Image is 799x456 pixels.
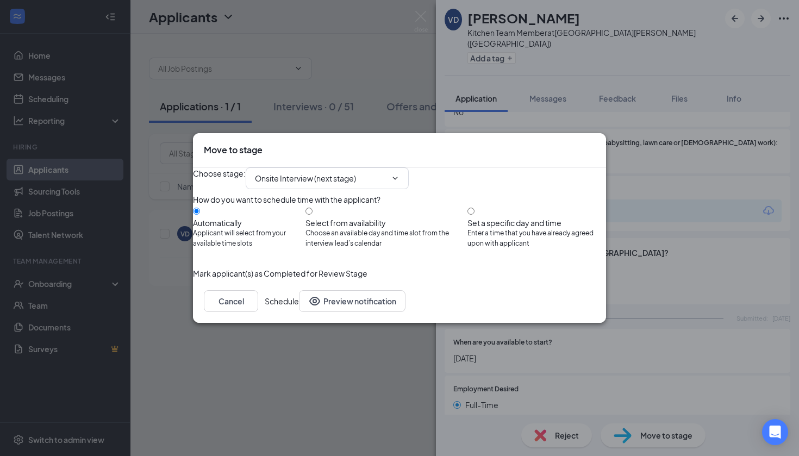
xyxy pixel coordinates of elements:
[204,144,263,156] h3: Move to stage
[265,290,299,312] button: Schedule
[762,419,788,445] div: Open Intercom Messenger
[193,217,305,228] div: Automatically
[193,267,367,279] span: Mark applicant(s) as Completed for Review Stage
[204,290,258,312] button: Cancel
[305,217,467,228] div: Select from availability
[467,228,606,249] span: Enter a time that you have already agreed upon with applicant
[193,228,305,249] span: Applicant will select from your available time slots
[305,228,467,249] span: Choose an available day and time slot from the interview lead’s calendar
[193,167,246,189] span: Choose stage :
[467,217,606,228] div: Set a specific day and time
[193,193,606,205] div: How do you want to schedule time with the applicant?
[299,290,405,312] button: Preview notificationEye
[391,174,399,183] svg: ChevronDown
[308,295,321,308] svg: Eye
